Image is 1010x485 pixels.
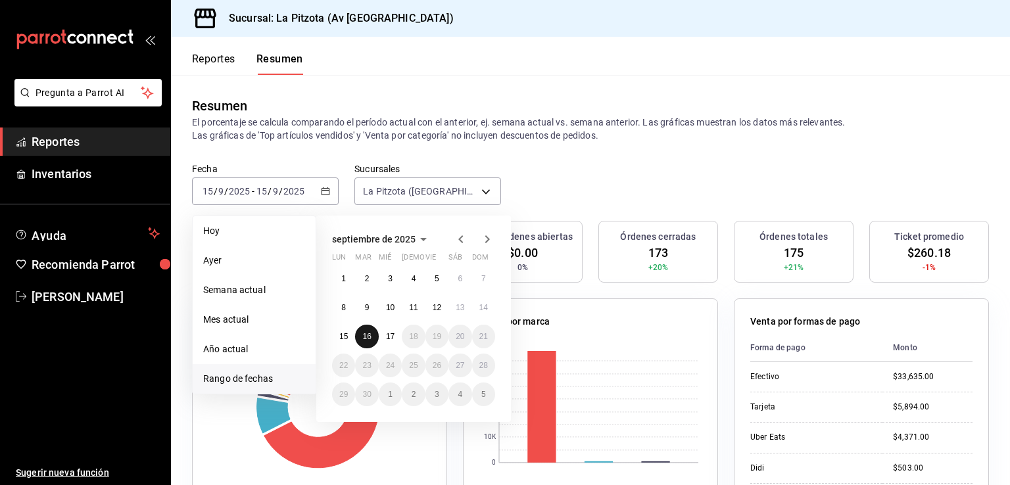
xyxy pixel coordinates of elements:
[192,116,989,142] p: El porcentaje se calcula comparando el período actual con el anterior, ej. semana actual vs. sema...
[448,253,462,267] abbr: sábado
[332,253,346,267] abbr: lunes
[750,402,872,413] div: Tarjeta
[32,256,160,273] span: Recomienda Parrot
[32,165,160,183] span: Inventarios
[402,253,479,267] abbr: jueves
[203,372,305,386] span: Rango de fechas
[750,334,882,362] th: Forma de pago
[365,274,370,283] abbr: 2 de septiembre de 2025
[402,325,425,348] button: 18 de septiembre de 2025
[472,253,489,267] abbr: domingo
[620,230,696,244] h3: Órdenes cerradas
[256,186,268,196] input: --
[339,361,348,370] abbr: 22 de septiembre de 2025
[32,133,160,150] span: Reportes
[341,303,346,312] abbr: 8 de septiembre de 2025
[759,230,828,244] h3: Órdenes totales
[36,86,141,100] span: Pregunta a Parrot AI
[648,262,669,273] span: +20%
[435,274,439,283] abbr: 5 de septiembre de 2025
[472,296,495,319] button: 14 de septiembre de 2025
[32,225,143,241] span: Ayuda
[479,303,488,312] abbr: 14 de septiembre de 2025
[386,332,395,341] abbr: 17 de septiembre de 2025
[893,371,973,382] div: $33,635.00
[458,274,462,283] abbr: 6 de septiembre de 2025
[412,390,416,399] abbr: 2 de octubre de 2025
[32,288,160,306] span: [PERSON_NAME]
[472,267,495,290] button: 7 de septiembre de 2025
[379,382,402,406] button: 1 de octubre de 2025
[448,354,471,377] button: 27 de septiembre de 2025
[14,79,162,106] button: Pregunta a Parrot AI
[412,274,416,283] abbr: 4 de septiembre de 2025
[433,361,441,370] abbr: 26 de septiembre de 2025
[279,186,283,196] span: /
[388,274,393,283] abbr: 3 de septiembre de 2025
[224,186,228,196] span: /
[192,164,339,173] label: Fecha
[379,267,402,290] button: 3 de septiembre de 2025
[448,267,471,290] button: 6 de septiembre de 2025
[479,332,488,341] abbr: 21 de septiembre de 2025
[448,325,471,348] button: 20 de septiembre de 2025
[355,267,378,290] button: 2 de septiembre de 2025
[425,325,448,348] button: 19 de septiembre de 2025
[402,382,425,406] button: 2 de octubre de 2025
[332,231,431,247] button: septiembre de 2025
[145,34,155,45] button: open_drawer_menu
[750,371,872,382] div: Efectivo
[402,354,425,377] button: 25 de septiembre de 2025
[409,332,418,341] abbr: 18 de septiembre de 2025
[425,253,436,267] abbr: viernes
[402,296,425,319] button: 11 de septiembre de 2025
[283,186,305,196] input: ----
[425,296,448,319] button: 12 de septiembre de 2025
[332,382,355,406] button: 29 de septiembre de 2025
[882,334,973,362] th: Monto
[472,354,495,377] button: 28 de septiembre de 2025
[784,262,804,273] span: +21%
[435,390,439,399] abbr: 3 de octubre de 2025
[402,267,425,290] button: 4 de septiembre de 2025
[479,361,488,370] abbr: 28 de septiembre de 2025
[379,296,402,319] button: 10 de septiembre de 2025
[894,230,964,244] h3: Ticket promedio
[362,332,371,341] abbr: 16 de septiembre de 2025
[648,244,668,262] span: 173
[268,186,272,196] span: /
[481,390,486,399] abbr: 5 de octubre de 2025
[907,244,951,262] span: $260.18
[355,325,378,348] button: 16 de septiembre de 2025
[456,361,464,370] abbr: 27 de septiembre de 2025
[218,186,224,196] input: --
[386,361,395,370] abbr: 24 de septiembre de 2025
[379,253,391,267] abbr: miércoles
[203,254,305,267] span: Ayer
[192,96,247,116] div: Resumen
[456,303,464,312] abbr: 13 de septiembre de 2025
[203,224,305,238] span: Hoy
[379,354,402,377] button: 24 de septiembre de 2025
[456,332,464,341] abbr: 20 de septiembre de 2025
[332,354,355,377] button: 22 de septiembre de 2025
[472,382,495,406] button: 5 de octubre de 2025
[448,382,471,406] button: 4 de octubre de 2025
[203,313,305,327] span: Mes actual
[362,361,371,370] abbr: 23 de septiembre de 2025
[481,274,486,283] abbr: 7 de septiembre de 2025
[214,186,218,196] span: /
[750,432,872,443] div: Uber Eats
[484,434,496,441] text: 10K
[339,332,348,341] abbr: 15 de septiembre de 2025
[458,390,462,399] abbr: 4 de octubre de 2025
[9,95,162,109] a: Pregunta a Parrot AI
[425,354,448,377] button: 26 de septiembre de 2025
[750,315,860,329] p: Venta por formas de pago
[893,432,973,443] div: $4,371.00
[492,459,496,467] text: 0
[203,342,305,356] span: Año actual
[355,382,378,406] button: 30 de septiembre de 2025
[893,463,973,474] div: $503.00
[355,296,378,319] button: 9 de septiembre de 2025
